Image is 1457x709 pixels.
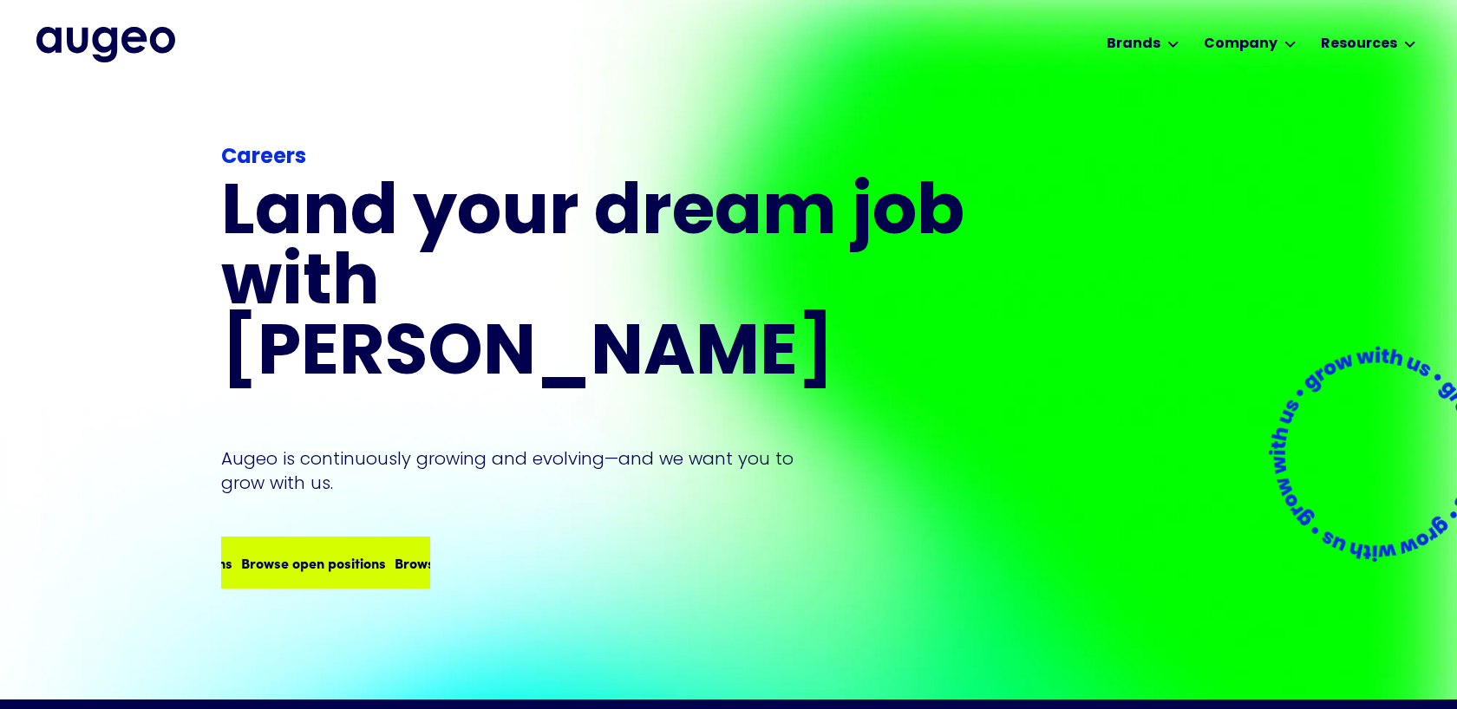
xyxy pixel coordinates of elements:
[392,552,537,573] div: Browse open positions
[36,27,175,62] img: Augeo's full logo in midnight blue.
[221,537,430,589] a: Browse open positionsBrowse open positionsBrowse open positions
[221,180,970,391] h1: Land your dream job﻿ with [PERSON_NAME]
[1204,34,1277,55] div: Company
[238,552,383,573] div: Browse open positions
[1321,34,1397,55] div: Resources
[36,27,175,62] a: home
[85,552,230,573] div: Browse open positions
[221,147,306,168] strong: Careers
[1107,34,1160,55] div: Brands
[221,446,818,495] p: Augeo is continuously growing and evolving—and we want you to grow with us.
